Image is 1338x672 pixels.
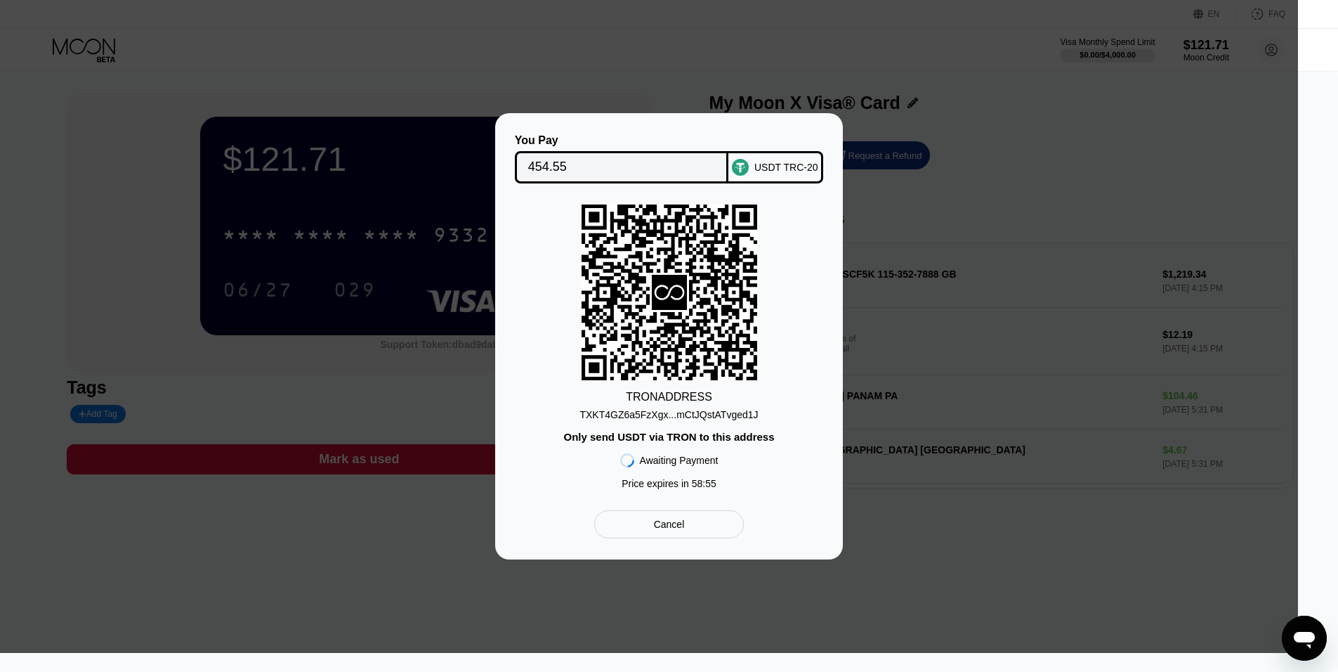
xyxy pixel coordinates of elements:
[654,518,685,531] div: Cancel
[1282,616,1327,661] iframe: Button to launch messaging window
[563,431,774,443] div: Only send USDT via TRON to this address
[594,510,744,538] div: Cancel
[516,134,822,183] div: You PayUSDT TRC-20
[626,391,712,403] div: TRON ADDRESS
[640,455,719,466] div: Awaiting Payment
[692,478,716,489] span: 58 : 55
[515,134,729,147] div: You Pay
[754,162,818,173] div: USDT TRC-20
[579,409,758,420] div: TXKT4GZ6a5FzXgx...mCtJQstATvged1J
[622,478,716,489] div: Price expires in
[579,403,758,420] div: TXKT4GZ6a5FzXgx...mCtJQstATvged1J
